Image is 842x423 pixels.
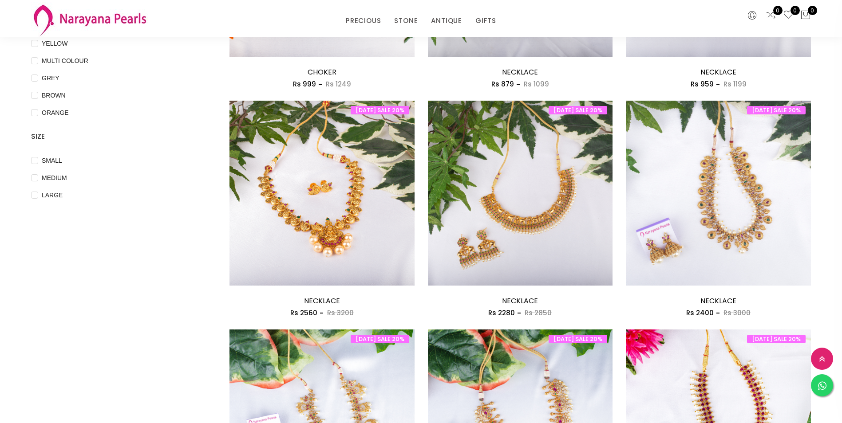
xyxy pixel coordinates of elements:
[686,308,714,317] span: Rs 2400
[38,39,71,48] span: YELLOW
[766,10,776,21] a: 0
[31,131,203,142] h4: SIZE
[38,190,66,200] span: LARGE
[700,296,736,306] a: NECKLACE
[38,173,71,183] span: MEDIUM
[525,308,552,317] span: Rs 2850
[491,79,514,89] span: Rs 879
[524,79,549,89] span: Rs 1099
[691,79,714,89] span: Rs 959
[351,335,409,343] span: [DATE] SALE 20%
[304,296,340,306] a: NECKLACE
[773,6,783,15] span: 0
[394,14,418,27] a: STONE
[791,6,800,15] span: 0
[747,335,806,343] span: [DATE] SALE 20%
[38,73,63,83] span: GREY
[723,79,747,89] span: Rs 1199
[293,79,316,89] span: Rs 999
[327,308,354,317] span: Rs 3200
[351,106,409,114] span: [DATE] SALE 20%
[808,6,817,15] span: 0
[475,14,496,27] a: GIFTS
[38,90,69,100] span: BROWN
[431,14,462,27] a: ANTIQUE
[549,106,607,114] span: [DATE] SALE 20%
[723,308,751,317] span: Rs 3000
[38,108,72,117] span: ORANGE
[800,10,811,21] button: 0
[549,335,607,343] span: [DATE] SALE 20%
[308,67,336,77] a: CHOKER
[783,10,794,21] a: 0
[326,79,351,89] span: Rs 1249
[747,106,806,114] span: [DATE] SALE 20%
[502,296,538,306] a: NECKLACE
[38,156,66,165] span: SMALL
[290,308,317,317] span: Rs 2560
[502,67,538,77] a: NECKLACE
[346,14,381,27] a: PRECIOUS
[38,56,92,66] span: MULTI COLOUR
[700,67,736,77] a: NECKLACE
[488,308,515,317] span: Rs 2280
